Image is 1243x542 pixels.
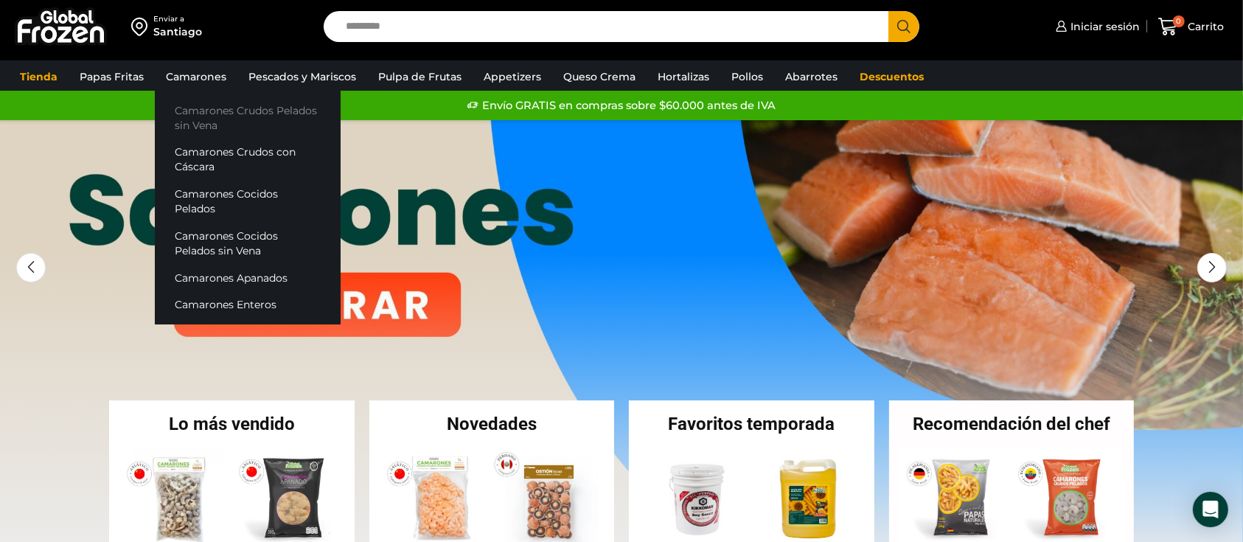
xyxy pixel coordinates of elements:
[155,264,341,291] a: Camarones Apanados
[155,97,341,139] a: Camarones Crudos Pelados sin Vena
[476,63,549,91] a: Appetizers
[888,11,919,42] button: Search button
[155,222,341,264] a: Camarones Cocidos Pelados sin Vena
[650,63,717,91] a: Hortalizas
[153,24,202,39] div: Santiago
[155,291,341,319] a: Camarones Enteros
[155,139,341,181] a: Camarones Crudos con Cáscara
[131,14,153,39] img: address-field-icon.svg
[72,63,151,91] a: Papas Fritas
[241,63,363,91] a: Pescados y Mariscos
[369,415,615,433] h2: Novedades
[1155,10,1228,44] a: 0 Carrito
[852,63,931,91] a: Descuentos
[155,181,341,223] a: Camarones Cocidos Pelados
[629,415,874,433] h2: Favoritos temporada
[724,63,770,91] a: Pollos
[13,63,65,91] a: Tienda
[1067,19,1140,34] span: Iniciar sesión
[159,63,234,91] a: Camarones
[1197,253,1227,282] div: Next slide
[778,63,845,91] a: Abarrotes
[153,14,202,24] div: Enviar a
[1185,19,1225,34] span: Carrito
[371,63,469,91] a: Pulpa de Frutas
[109,415,355,433] h2: Lo más vendido
[1173,15,1185,27] span: 0
[556,63,643,91] a: Queso Crema
[16,253,46,282] div: Previous slide
[1052,12,1140,41] a: Iniciar sesión
[1193,492,1228,527] div: Open Intercom Messenger
[889,415,1135,433] h2: Recomendación del chef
